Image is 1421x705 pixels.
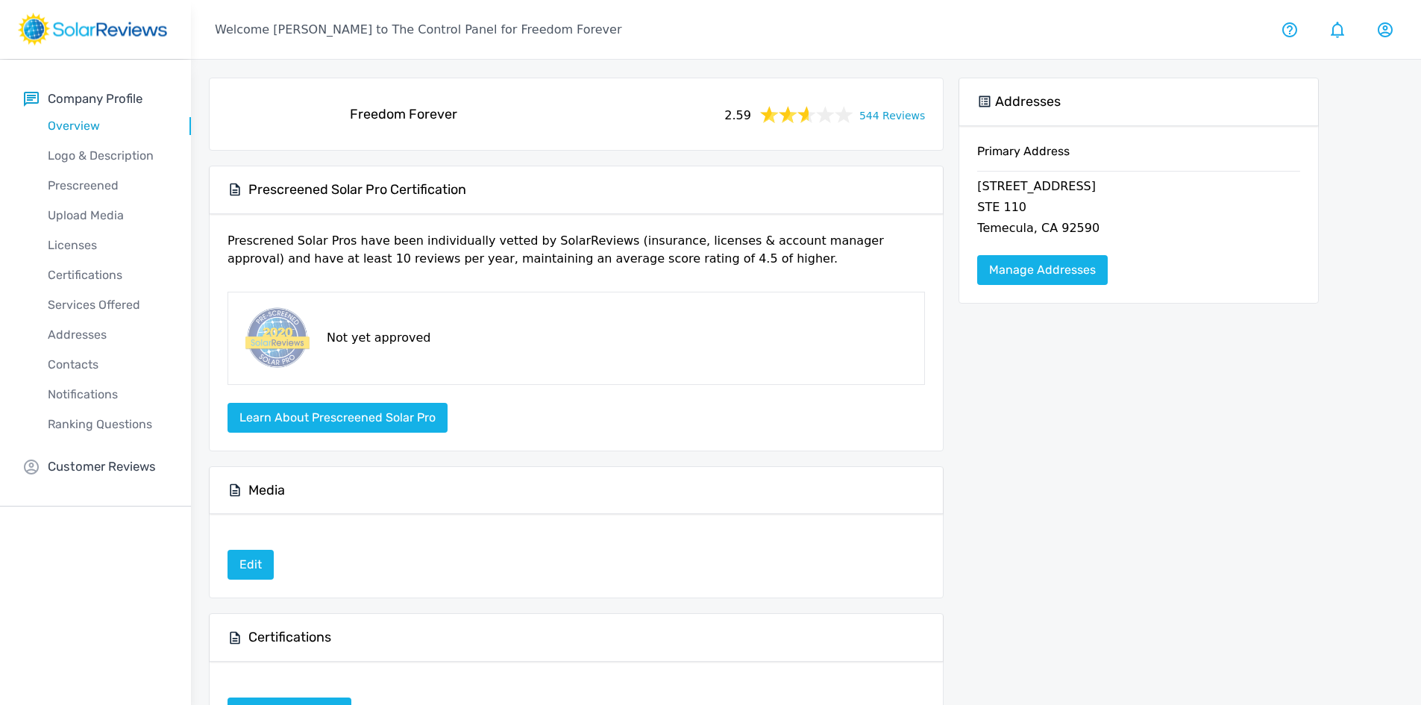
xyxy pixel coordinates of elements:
h5: Certifications [248,629,331,646]
p: Logo & Description [24,147,191,165]
a: Upload Media [24,201,191,231]
img: prescreened-badge.png [240,304,312,372]
h5: Addresses [995,93,1061,110]
h5: Media [248,482,285,499]
p: Welcome [PERSON_NAME] to The Control Panel for Freedom Forever [215,21,621,39]
a: Learn about Prescreened Solar Pro [228,410,448,424]
a: Licenses [24,231,191,260]
h5: Prescreened Solar Pro Certification [248,181,466,198]
a: Manage Addresses [977,255,1108,285]
p: Ranking Questions [24,416,191,433]
p: Contacts [24,356,191,374]
p: Services Offered [24,296,191,314]
a: Certifications [24,260,191,290]
p: Addresses [24,326,191,344]
a: Edit [228,550,274,580]
a: Ranking Questions [24,410,191,439]
p: Licenses [24,236,191,254]
a: 544 Reviews [859,105,925,124]
a: Services Offered [24,290,191,320]
p: Not yet approved [327,329,430,347]
a: Notifications [24,380,191,410]
a: Contacts [24,350,191,380]
button: Learn about Prescreened Solar Pro [228,403,448,433]
h6: Primary Address [977,144,1300,171]
a: Logo & Description [24,141,191,171]
p: Company Profile [48,90,142,108]
p: Upload Media [24,207,191,225]
span: 2.59 [724,104,751,125]
p: Temecula, CA 92590 [977,219,1300,240]
p: Overview [24,117,191,135]
p: Customer Reviews [48,457,156,476]
a: Addresses [24,320,191,350]
h5: Freedom Forever [350,106,457,123]
p: [STREET_ADDRESS] [977,178,1300,198]
a: Overview [24,111,191,141]
a: Prescreened [24,171,191,201]
a: Edit [228,557,274,571]
p: Notifications [24,386,191,404]
p: Prescrened Solar Pros have been individually vetted by SolarReviews (insurance, licenses & accoun... [228,232,925,280]
p: Prescreened [24,177,191,195]
p: Certifications [24,266,191,284]
p: STE 110 [977,198,1300,219]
